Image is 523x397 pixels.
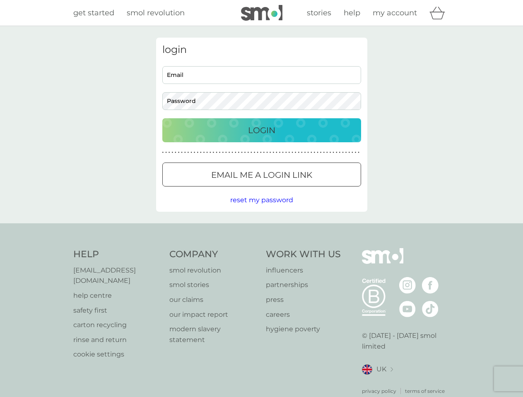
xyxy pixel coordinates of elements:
[206,151,208,155] p: ●
[373,7,417,19] a: my account
[326,151,328,155] p: ●
[169,151,170,155] p: ●
[304,151,306,155] p: ●
[184,151,186,155] p: ●
[263,151,265,155] p: ●
[165,151,167,155] p: ●
[248,124,275,137] p: Login
[169,294,258,305] a: our claims
[317,151,318,155] p: ●
[333,151,334,155] p: ●
[251,151,252,155] p: ●
[314,151,316,155] p: ●
[213,151,215,155] p: ●
[282,151,284,155] p: ●
[344,8,360,17] span: help
[355,151,357,155] p: ●
[272,151,274,155] p: ●
[73,290,161,301] a: help centre
[73,265,161,286] a: [EMAIL_ADDRESS][DOMAIN_NAME]
[219,151,221,155] p: ●
[405,387,445,395] a: terms of service
[342,151,344,155] p: ●
[127,8,185,17] span: smol revolution
[171,151,173,155] p: ●
[422,301,439,317] img: visit the smol Tiktok page
[169,324,258,345] p: modern slavery statement
[73,349,161,360] a: cookie settings
[194,151,195,155] p: ●
[279,151,281,155] p: ●
[266,324,341,335] a: hygiene poverty
[169,280,258,290] a: smol stories
[362,387,396,395] a: privacy policy
[127,7,185,19] a: smol revolution
[222,151,224,155] p: ●
[230,196,293,204] span: reset my password
[203,151,205,155] p: ●
[231,151,233,155] p: ●
[320,151,322,155] p: ●
[169,309,258,320] a: our impact report
[200,151,202,155] p: ●
[307,7,331,19] a: stories
[289,151,290,155] p: ●
[257,151,258,155] p: ●
[323,151,325,155] p: ●
[188,151,189,155] p: ●
[422,277,439,294] img: visit the smol Facebook page
[266,265,341,276] a: influencers
[266,248,341,261] h4: Work With Us
[429,5,450,21] div: basket
[307,8,331,17] span: stories
[330,151,331,155] p: ●
[181,151,183,155] p: ●
[175,151,176,155] p: ●
[244,151,246,155] p: ●
[73,335,161,345] a: rinse and return
[230,195,293,206] button: reset my password
[266,294,341,305] a: press
[162,163,361,187] button: Email me a login link
[235,151,236,155] p: ●
[73,305,161,316] p: safety first
[162,151,164,155] p: ●
[362,364,372,375] img: UK flag
[197,151,198,155] p: ●
[339,151,341,155] p: ●
[225,151,227,155] p: ●
[266,280,341,290] a: partnerships
[390,367,393,372] img: select a new location
[270,151,271,155] p: ●
[178,151,180,155] p: ●
[211,168,312,182] p: Email me a login link
[162,118,361,142] button: Login
[73,8,114,17] span: get started
[362,330,450,352] p: © [DATE] - [DATE] smol limited
[266,309,341,320] a: careers
[298,151,299,155] p: ●
[247,151,249,155] p: ●
[352,151,353,155] p: ●
[238,151,240,155] p: ●
[73,320,161,330] a: carton recycling
[373,8,417,17] span: my account
[169,265,258,276] a: smol revolution
[301,151,303,155] p: ●
[285,151,287,155] p: ●
[311,151,312,155] p: ●
[362,248,403,276] img: smol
